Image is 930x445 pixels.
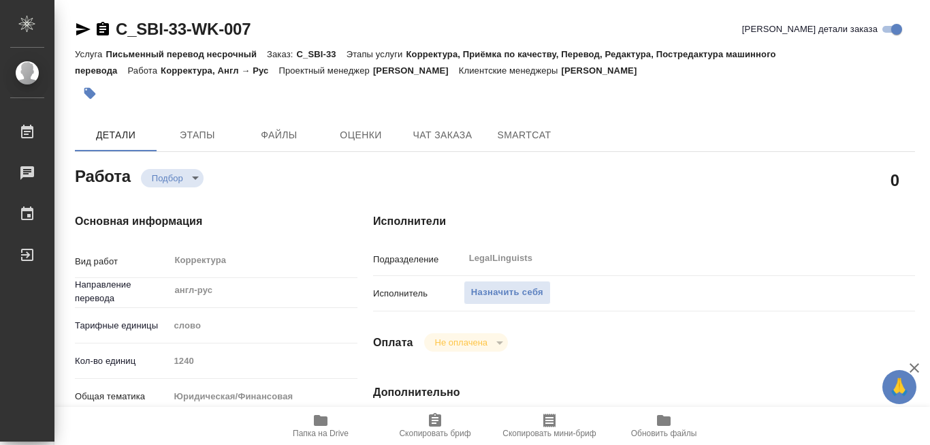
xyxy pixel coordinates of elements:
p: Клиентские менеджеры [459,65,562,76]
p: Направление перевода [75,278,169,305]
span: Детали [83,127,148,144]
div: Подбор [424,333,508,352]
p: Работа [127,65,161,76]
p: Корректура, Англ → Рус [161,65,278,76]
div: слово [169,314,357,337]
span: Файлы [246,127,312,144]
span: Оценки [328,127,394,144]
input: Пустое поле [169,351,357,371]
p: Заказ: [267,49,296,59]
button: Обновить файлы [607,407,721,445]
button: Скопировать мини-бриф [492,407,607,445]
p: Вид работ [75,255,169,268]
span: Обновить файлы [631,429,697,438]
p: Проектный менеджер [278,65,372,76]
span: [PERSON_NAME] детали заказа [742,22,878,36]
h2: 0 [891,168,899,191]
button: Скопировать ссылку [95,21,111,37]
span: Скопировать бриф [399,429,470,438]
div: Юридическая/Финансовая [169,385,357,408]
h4: Оплата [373,335,413,351]
button: Назначить себя [464,281,551,305]
span: Папка на Drive [293,429,349,438]
span: Чат заказа [410,127,475,144]
h4: Дополнительно [373,384,915,401]
p: Корректура, Приёмка по качеству, Перевод, Редактура, Постредактура машинного перевода [75,49,776,76]
p: [PERSON_NAME] [373,65,459,76]
span: Назначить себя [471,285,543,301]
button: Не оплачена [431,337,492,348]
button: Подбор [148,172,187,184]
p: [PERSON_NAME] [562,65,647,76]
p: Исполнитель [373,287,464,301]
p: Тарифные единицы [75,319,169,333]
span: 🙏 [888,373,911,401]
p: Подразделение [373,253,464,266]
p: Общая тематика [75,390,169,403]
p: Кол-во единиц [75,354,169,368]
button: Папка на Drive [263,407,378,445]
button: 🙏 [882,370,916,404]
button: Скопировать ссылку для ЯМессенджера [75,21,91,37]
div: Подбор [141,169,204,187]
p: Услуга [75,49,106,59]
span: SmartCat [492,127,557,144]
h4: Основная информация [75,213,319,230]
span: Скопировать мини-бриф [502,429,596,438]
a: C_SBI-33-WK-007 [116,20,251,38]
h2: Работа [75,163,131,187]
span: Этапы [165,127,230,144]
p: Этапы услуги [347,49,406,59]
button: Добавить тэг [75,78,105,108]
button: Скопировать бриф [378,407,492,445]
h4: Исполнители [373,213,915,230]
p: Письменный перевод несрочный [106,49,267,59]
p: C_SBI-33 [296,49,346,59]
